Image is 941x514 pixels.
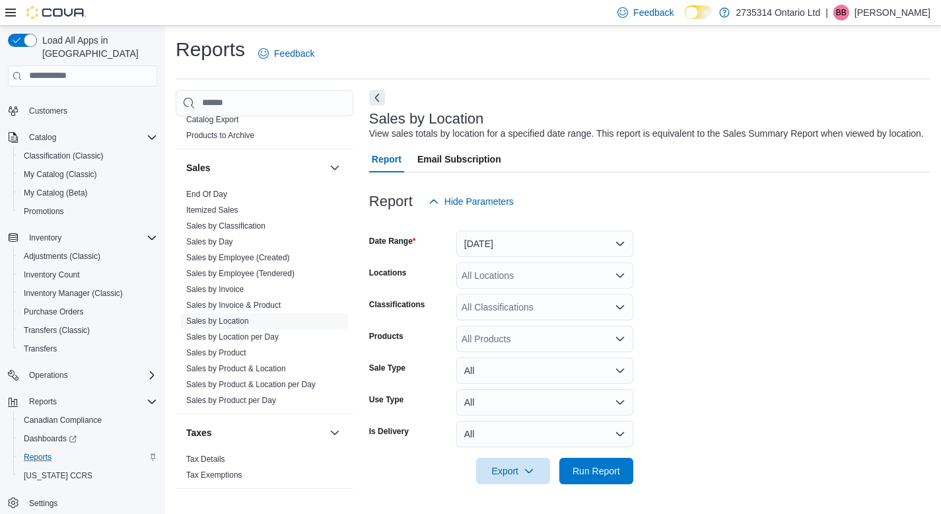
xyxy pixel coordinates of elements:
[29,396,57,407] span: Reports
[13,340,162,358] button: Transfers
[854,5,930,20] p: [PERSON_NAME]
[3,366,162,385] button: Operations
[186,348,246,358] span: Sales by Product
[186,130,254,141] span: Products to Archive
[456,231,633,257] button: [DATE]
[24,344,57,354] span: Transfers
[186,454,225,464] span: Tax Details
[24,206,64,217] span: Promotions
[186,237,233,247] span: Sales by Day
[24,394,62,410] button: Reports
[18,148,109,164] a: Classification (Classic)
[18,148,157,164] span: Classification (Classic)
[24,415,102,425] span: Canadian Compliance
[18,322,157,338] span: Transfers (Classic)
[29,370,68,381] span: Operations
[13,448,162,466] button: Reports
[29,106,67,116] span: Customers
[369,90,385,106] button: Next
[573,464,620,478] span: Run Report
[18,185,157,201] span: My Catalog (Beta)
[369,394,403,405] label: Use Type
[456,421,633,447] button: All
[369,194,413,209] h3: Report
[369,426,409,437] label: Is Delivery
[186,395,276,406] span: Sales by Product per Day
[18,185,93,201] a: My Catalog (Beta)
[186,470,242,480] a: Tax Exemptions
[369,299,425,310] label: Classifications
[186,301,281,310] a: Sales by Invoice & Product
[24,496,63,511] a: Settings
[18,203,69,219] a: Promotions
[615,334,625,344] button: Open list of options
[186,364,286,373] a: Sales by Product & Location
[186,189,227,200] span: End Of Day
[186,316,249,326] span: Sales by Location
[186,221,265,231] a: Sales by Classification
[13,147,162,165] button: Classification (Classic)
[18,248,157,264] span: Adjustments (Classic)
[24,394,157,410] span: Reports
[13,266,162,284] button: Inventory Count
[633,6,674,19] span: Feedback
[13,284,162,303] button: Inventory Manager (Classic)
[176,186,353,414] div: Sales
[18,431,82,447] a: Dashboards
[685,19,685,20] span: Dark Mode
[615,302,625,312] button: Open list of options
[417,146,501,172] span: Email Subscription
[24,433,77,444] span: Dashboards
[327,160,343,176] button: Sales
[24,288,123,299] span: Inventory Manager (Classic)
[18,468,157,484] span: Washington CCRS
[18,267,85,283] a: Inventory Count
[24,367,157,383] span: Operations
[18,431,157,447] span: Dashboards
[369,236,416,246] label: Date Range
[3,101,162,120] button: Customers
[24,494,157,511] span: Settings
[18,248,106,264] a: Adjustments (Classic)
[186,348,246,357] a: Sales by Product
[186,268,295,279] span: Sales by Employee (Tendered)
[3,392,162,411] button: Reports
[24,103,73,119] a: Customers
[24,230,67,246] button: Inventory
[186,396,276,405] a: Sales by Product per Day
[369,111,484,127] h3: Sales by Location
[18,304,89,320] a: Purchase Orders
[372,146,401,172] span: Report
[3,229,162,247] button: Inventory
[18,412,157,428] span: Canadian Compliance
[369,127,924,141] div: View sales totals by location for a specified date range. This report is equivalent to the Sales ...
[186,455,225,464] a: Tax Details
[37,34,157,60] span: Load All Apps in [GEOGRAPHIC_DATA]
[18,304,157,320] span: Purchase Orders
[186,114,238,125] span: Catalog Export
[24,307,84,317] span: Purchase Orders
[736,5,821,20] p: 2735314 Ontario Ltd
[24,470,92,481] span: [US_STATE] CCRS
[24,325,90,336] span: Transfers (Classic)
[29,132,56,143] span: Catalog
[24,102,157,119] span: Customers
[423,188,519,215] button: Hide Parameters
[456,357,633,384] button: All
[3,128,162,147] button: Catalog
[24,129,157,145] span: Catalog
[24,270,80,280] span: Inventory Count
[186,161,211,174] h3: Sales
[186,380,316,389] a: Sales by Product & Location per Day
[186,269,295,278] a: Sales by Employee (Tendered)
[274,47,314,60] span: Feedback
[186,205,238,215] a: Itemized Sales
[26,6,86,19] img: Cova
[18,285,128,301] a: Inventory Manager (Classic)
[13,184,162,202] button: My Catalog (Beta)
[186,379,316,390] span: Sales by Product & Location per Day
[24,188,88,198] span: My Catalog (Beta)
